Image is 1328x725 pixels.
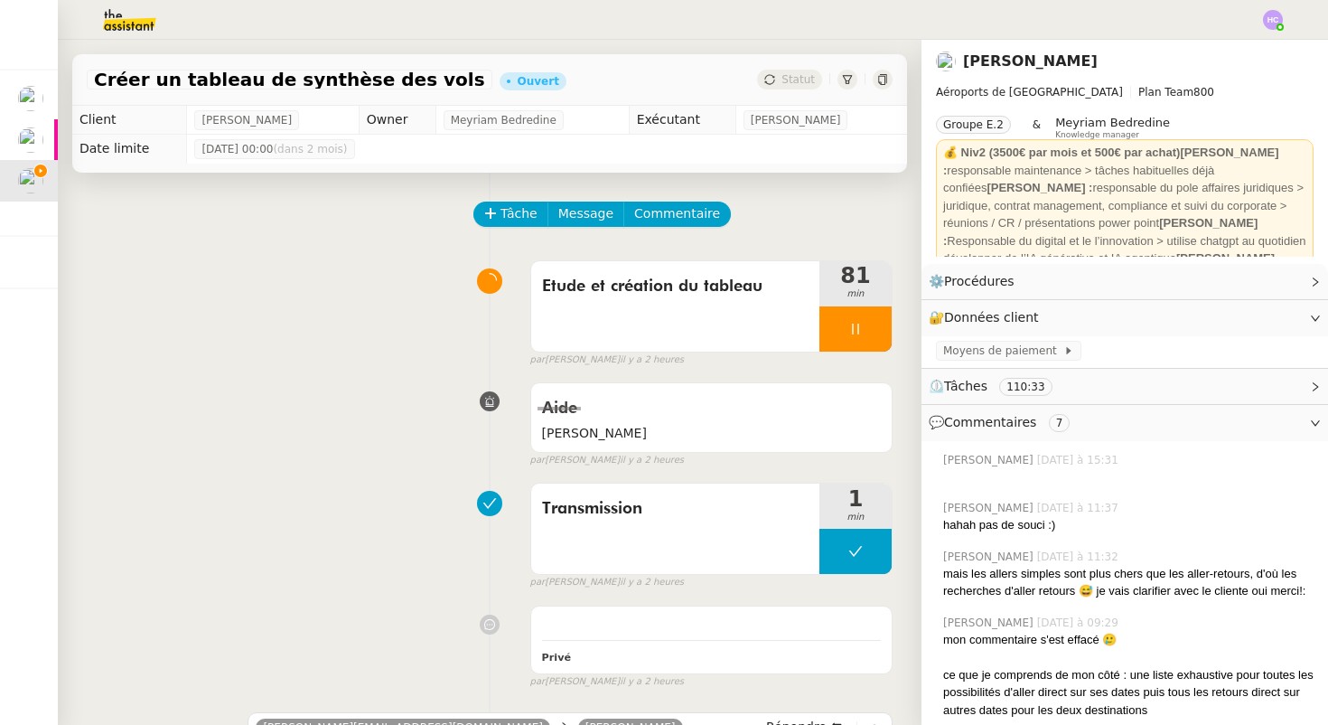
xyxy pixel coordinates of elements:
span: Knowledge manager [1055,130,1139,140]
strong: 💰 Niv2 (3500€ par mois et 500€ par achat)[PERSON_NAME] : [943,146,1278,177]
span: Plan Team [1138,86,1193,99]
span: il y a 2 heures [620,353,684,368]
span: 800 [1193,86,1214,99]
span: Message [558,203,613,224]
span: il y a 2 heures [620,453,684,468]
span: Aide [542,400,577,417]
button: Tâche [473,202,548,227]
span: & [1033,116,1041,139]
td: Client [72,106,187,135]
td: Exécutant [629,106,735,135]
span: Aéroports de [GEOGRAPHIC_DATA] [936,86,1123,99]
img: users%2F06kvAzKMBqOxjLu2eDiYSZRFz222%2Favatar%2F9cfe4db0-b568-4f56-b615-e3f13251bd5a [936,52,956,71]
span: par [530,575,546,590]
span: Procédures [944,274,1015,288]
span: [DATE] 00:00 [201,140,347,158]
span: Données client [944,310,1039,325]
td: Owner [359,106,435,135]
div: mais les allers simples sont plus chers que les aller-retours, d'où les recherches d'aller retour... [943,565,1314,600]
span: [PERSON_NAME] [201,111,292,129]
span: [PERSON_NAME] [943,549,1037,565]
strong: [PERSON_NAME] : [943,216,1258,248]
span: Etude et création du tableau [542,273,809,300]
span: [PERSON_NAME] [943,500,1037,516]
span: [DATE] à 11:32 [1037,549,1122,565]
span: [DATE] à 09:29 [1037,615,1122,631]
span: [PERSON_NAME] [943,615,1037,631]
span: min [819,287,892,302]
td: Date limite [72,135,187,164]
span: Transmission [542,495,809,523]
a: [PERSON_NAME] [963,52,1098,70]
span: Meyriam Bedredine [451,111,556,129]
small: [PERSON_NAME] [530,353,684,368]
span: [PERSON_NAME] [751,111,841,129]
span: Tâches [944,379,987,393]
small: [PERSON_NAME] [530,453,684,468]
span: Commentaire [634,203,720,224]
span: par [530,674,546,690]
div: hahah pas de souci :) [943,516,1314,534]
span: ⚙️ [929,271,1023,292]
span: Commentaires [944,415,1036,429]
img: svg [1263,10,1283,30]
span: il y a 2 heures [620,674,684,690]
div: 🔐Données client [921,300,1328,335]
nz-tag: 110:33 [999,378,1052,396]
div: ⏲️Tâches 110:33 [921,369,1328,404]
span: Moyens de paiement [943,342,1063,360]
app-user-label: Knowledge manager [1055,116,1170,139]
span: min [819,510,892,525]
div: ce que je comprends de mon côté : une liste exhaustive pour toutes les possibilités d'aller direc... [943,666,1314,720]
span: par [530,353,546,368]
img: users%2F06kvAzKMBqOxjLu2eDiYSZRFz222%2Favatar%2F9cfe4db0-b568-4f56-b615-e3f13251bd5a [18,168,43,193]
div: mon commentaire s'est effacé 🥲 [943,631,1314,649]
nz-tag: Groupe E.2 [936,116,1011,134]
span: [DATE] à 11:37 [1037,500,1122,516]
span: Statut [781,73,815,86]
span: ⏲️ [929,379,1067,393]
div: responsable maintenance > tâches habituelles déjà confiées responsable du pole affaires juridique... [943,144,1306,355]
div: Ouvert [518,76,559,87]
small: [PERSON_NAME] [530,674,684,690]
span: 1 [819,488,892,510]
strong: [PERSON_NAME] : [987,181,1092,194]
div: 💬Commentaires 7 [921,405,1328,440]
button: Commentaire [623,202,731,227]
b: Privé [542,652,571,664]
img: users%2FNmPW3RcGagVdwlUj0SIRjiM8zA23%2Favatar%2Fb3e8f68e-88d8-429d-a2bd-00fb6f2d12db [18,127,43,153]
span: Meyriam Bedredine [1055,116,1170,129]
span: Créer un tableau de synthèse des vols [94,71,485,89]
img: users%2Fa6PbEmLwvGXylUqKytRPpDpAx153%2Favatar%2Ffanny.png [18,86,43,111]
span: il y a 2 heures [620,575,684,590]
span: 🔐 [929,307,1046,328]
span: (dans 2 mois) [273,143,347,155]
span: [PERSON_NAME] [542,423,881,444]
span: 81 [819,265,892,287]
span: 💬 [929,415,1077,429]
div: ⚙️Procédures [921,264,1328,299]
span: [PERSON_NAME] [943,452,1037,468]
span: [DATE] à 15:31 [1037,452,1122,468]
span: Tâche [500,203,538,224]
span: par [530,453,546,468]
small: [PERSON_NAME] [530,575,684,590]
button: Message [547,202,624,227]
nz-tag: 7 [1049,414,1071,432]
